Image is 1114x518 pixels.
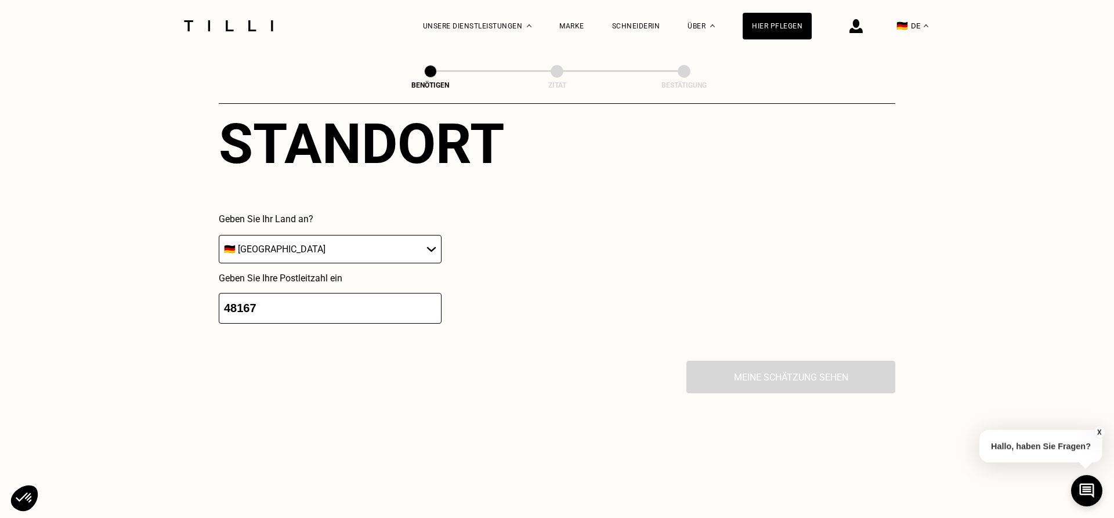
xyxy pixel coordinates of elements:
p: Hallo, haben Sie Fragen? [979,430,1102,462]
a: Hier pflegen [743,13,812,39]
a: Schneiderin [612,22,660,30]
img: Tilli Schneiderdienst Logo [180,20,277,31]
button: X [1094,426,1105,439]
p: Geben Sie Ihre Postleitzahl ein [219,273,442,284]
img: Dropdown-Menü Über [710,24,715,27]
img: Anmelde-Icon [849,19,863,33]
div: Benötigen [372,81,489,89]
p: Geben Sie Ihr Land an? [219,213,442,224]
a: Marke [559,22,584,30]
input: e.g. 10115 or 80331 [219,293,442,324]
img: Dropdown-Menü [527,24,531,27]
img: menu déroulant [924,24,928,27]
span: 🇩🇪 [896,20,908,31]
div: Zitat [499,81,615,89]
div: Standort [219,111,504,176]
div: Bestätigung [626,81,742,89]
